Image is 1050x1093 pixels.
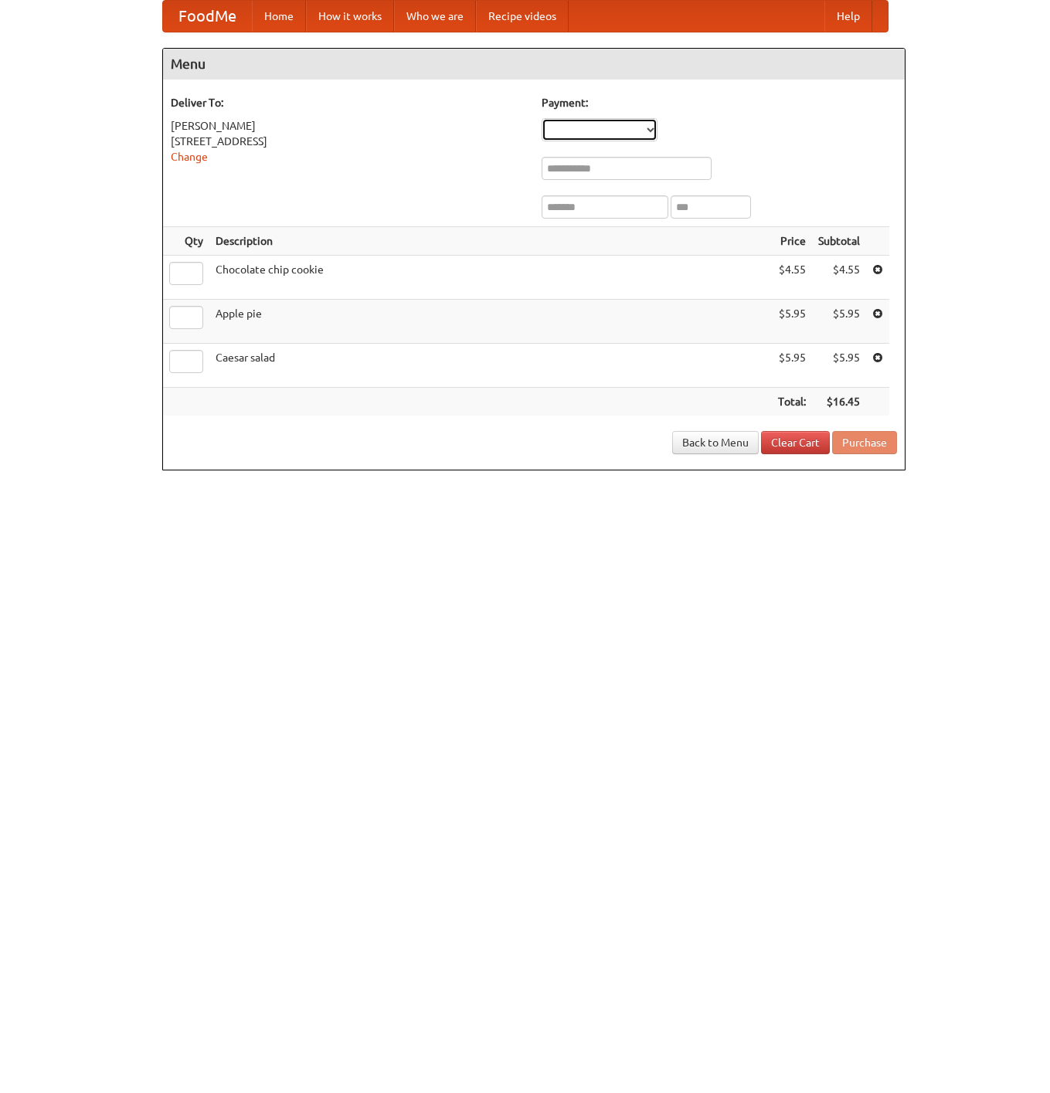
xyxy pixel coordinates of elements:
a: Change [171,151,208,163]
a: Back to Menu [672,431,759,454]
th: Description [209,227,772,256]
th: Price [772,227,812,256]
div: [PERSON_NAME] [171,118,526,134]
th: Subtotal [812,227,866,256]
td: $4.55 [812,256,866,300]
th: $16.45 [812,388,866,416]
h4: Menu [163,49,905,80]
td: $5.95 [812,300,866,344]
td: $4.55 [772,256,812,300]
a: Recipe videos [476,1,569,32]
a: Clear Cart [761,431,830,454]
a: Help [824,1,872,32]
a: Home [252,1,306,32]
th: Qty [163,227,209,256]
td: Caesar salad [209,344,772,388]
a: Who we are [394,1,476,32]
h5: Deliver To: [171,95,526,110]
td: $5.95 [772,344,812,388]
h5: Payment: [542,95,897,110]
a: FoodMe [163,1,252,32]
div: [STREET_ADDRESS] [171,134,526,149]
td: $5.95 [772,300,812,344]
button: Purchase [832,431,897,454]
a: How it works [306,1,394,32]
th: Total: [772,388,812,416]
td: Chocolate chip cookie [209,256,772,300]
td: Apple pie [209,300,772,344]
td: $5.95 [812,344,866,388]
